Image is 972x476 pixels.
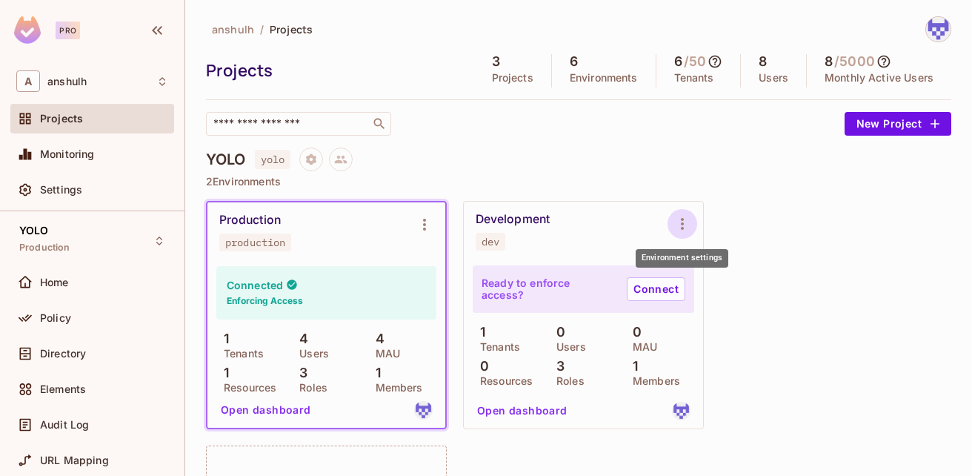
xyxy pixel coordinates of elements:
p: Users [759,72,788,84]
h5: / 50 [684,54,706,69]
img: anshulh.work@gmail.com [926,17,951,42]
p: Projects [492,72,533,84]
button: Environment settings [410,210,439,239]
h5: 3 [492,54,500,69]
h5: 6 [674,54,682,69]
div: Projects [206,59,467,82]
img: anshulh.work@gmail.com [414,401,433,420]
p: Monthly Active Users [825,72,933,84]
div: dev [482,236,499,248]
span: A [16,70,40,92]
p: Users [292,348,329,360]
p: Resources [473,375,533,387]
p: 1 [216,331,229,346]
div: Production [219,213,281,228]
img: SReyMgAAAABJRU5ErkJggg== [14,16,41,44]
span: YOLO [19,225,49,237]
div: production [225,237,285,248]
p: 0 [625,325,642,340]
p: 1 [473,325,485,340]
p: Roles [549,375,585,387]
p: Ready to enforce access? [482,277,615,301]
p: Environments [570,72,638,84]
p: 3 [549,359,565,374]
h4: Connected [227,278,283,292]
div: Environment settings [636,249,728,268]
p: Users [549,341,586,353]
button: Open dashboard [471,399,573,423]
span: Workspace: anshulh [47,76,87,87]
p: 0 [549,325,565,340]
h5: / 5000 [834,54,875,69]
p: 1 [368,366,381,380]
h5: 6 [570,54,578,69]
p: 1 [216,366,229,380]
p: 4 [368,331,385,346]
span: Project settings [299,155,323,169]
p: Members [625,375,680,387]
p: MAU [625,341,657,353]
span: Settings [40,184,82,196]
span: Projects [270,22,313,36]
p: MAU [368,348,400,360]
button: New Project [845,112,951,136]
span: Audit Log [40,419,89,431]
p: 3 [292,366,307,380]
div: Development [476,212,550,227]
p: Tenants [216,348,264,360]
h6: Enforcing Access [227,294,303,308]
h5: 8 [759,54,767,69]
button: Open dashboard [215,398,317,422]
p: 1 [625,359,638,374]
p: 4 [292,331,308,346]
button: Environment settings [668,209,697,239]
span: Monitoring [40,148,95,160]
p: 2 Environments [206,176,951,188]
li: / [260,22,264,36]
a: Connect [627,277,685,301]
span: Home [40,277,69,288]
p: Members [368,382,423,394]
h5: 8 [825,54,833,69]
span: Projects [40,113,83,125]
p: Resources [216,382,276,394]
p: Tenants [473,341,520,353]
span: yolo [255,150,291,169]
span: URL Mapping [40,454,109,466]
p: Roles [292,382,327,394]
span: Production [19,242,70,254]
span: anshulh [212,22,254,36]
span: Policy [40,312,71,324]
span: Elements [40,383,86,395]
p: Tenants [674,72,714,84]
div: Pro [56,22,80,39]
img: anshulh.work@gmail.com [672,402,690,420]
h4: YOLO [206,151,246,168]
span: Directory [40,348,86,360]
p: 0 [473,359,489,374]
